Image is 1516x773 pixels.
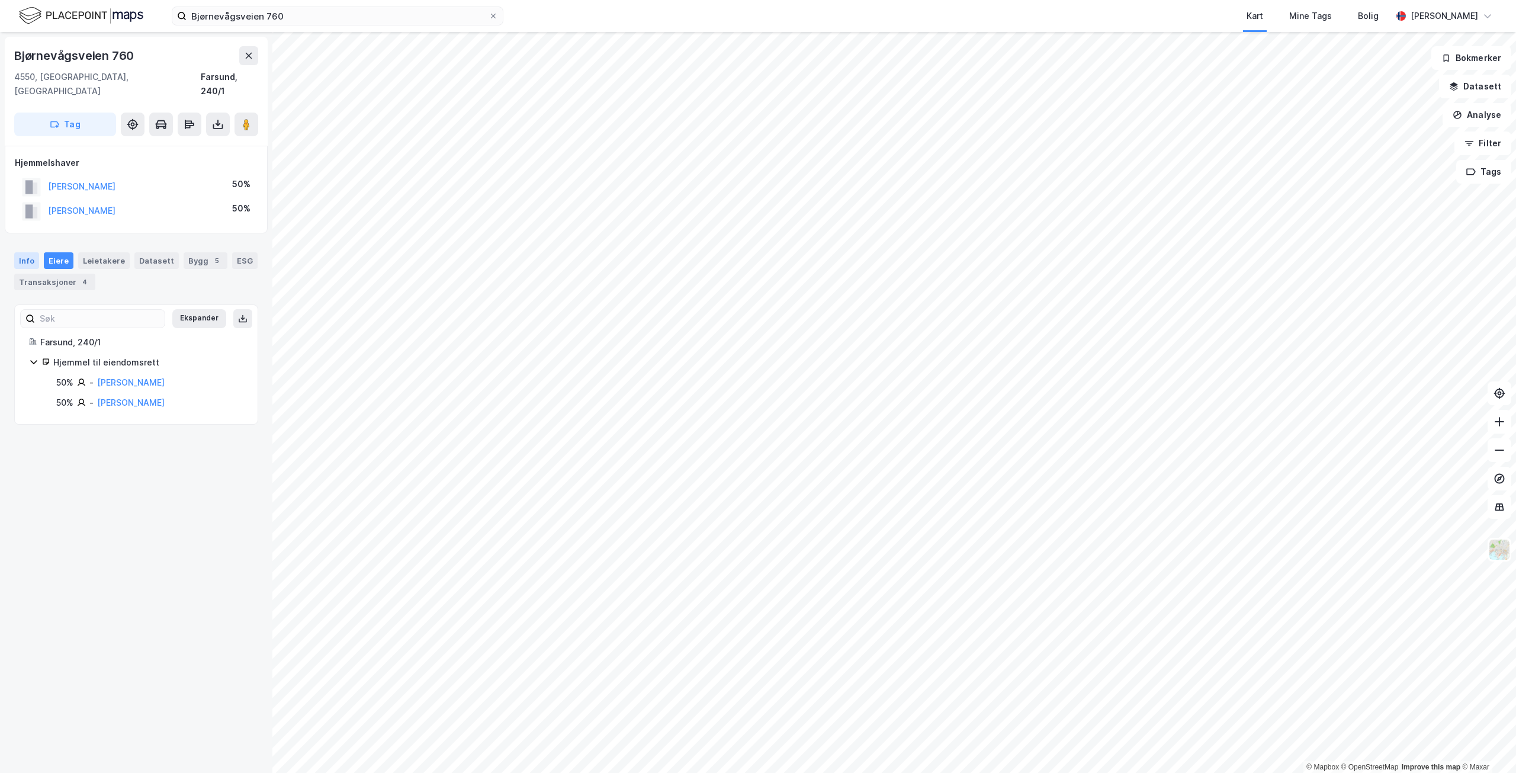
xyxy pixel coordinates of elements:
div: Bolig [1358,9,1379,23]
button: Tags [1456,160,1511,184]
div: - [89,396,94,410]
div: Bjørnevågsveien 760 [14,46,136,65]
a: OpenStreetMap [1341,763,1399,771]
button: Bokmerker [1431,46,1511,70]
div: Kontrollprogram for chat [1457,716,1516,773]
div: Bygg [184,252,227,269]
div: Hjemmel til eiendomsrett [53,355,243,370]
img: logo.f888ab2527a4732fd821a326f86c7f29.svg [19,5,143,26]
div: 50% [232,177,250,191]
div: Info [14,252,39,269]
div: 50% [232,201,250,216]
div: Datasett [134,252,179,269]
div: - [89,376,94,390]
div: ESG [232,252,258,269]
div: 50% [56,376,73,390]
a: [PERSON_NAME] [97,397,165,408]
div: Farsund, 240/1 [40,335,243,349]
div: 4 [79,276,91,288]
a: Improve this map [1402,763,1460,771]
div: Kart [1247,9,1263,23]
div: Mine Tags [1289,9,1332,23]
div: Hjemmelshaver [15,156,258,170]
div: Farsund, 240/1 [201,70,258,98]
div: Leietakere [78,252,130,269]
a: Mapbox [1306,763,1339,771]
input: Søk på adresse, matrikkel, gårdeiere, leietakere eller personer [187,7,489,25]
button: Datasett [1439,75,1511,98]
button: Ekspander [172,309,226,328]
a: [PERSON_NAME] [97,377,165,387]
img: Z [1488,538,1511,561]
div: 4550, [GEOGRAPHIC_DATA], [GEOGRAPHIC_DATA] [14,70,201,98]
div: 5 [211,255,223,267]
input: Søk [35,310,165,328]
button: Filter [1454,131,1511,155]
div: Eiere [44,252,73,269]
iframe: Chat Widget [1457,716,1516,773]
button: Analyse [1443,103,1511,127]
div: 50% [56,396,73,410]
div: [PERSON_NAME] [1411,9,1478,23]
button: Tag [14,113,116,136]
div: Transaksjoner [14,274,95,290]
